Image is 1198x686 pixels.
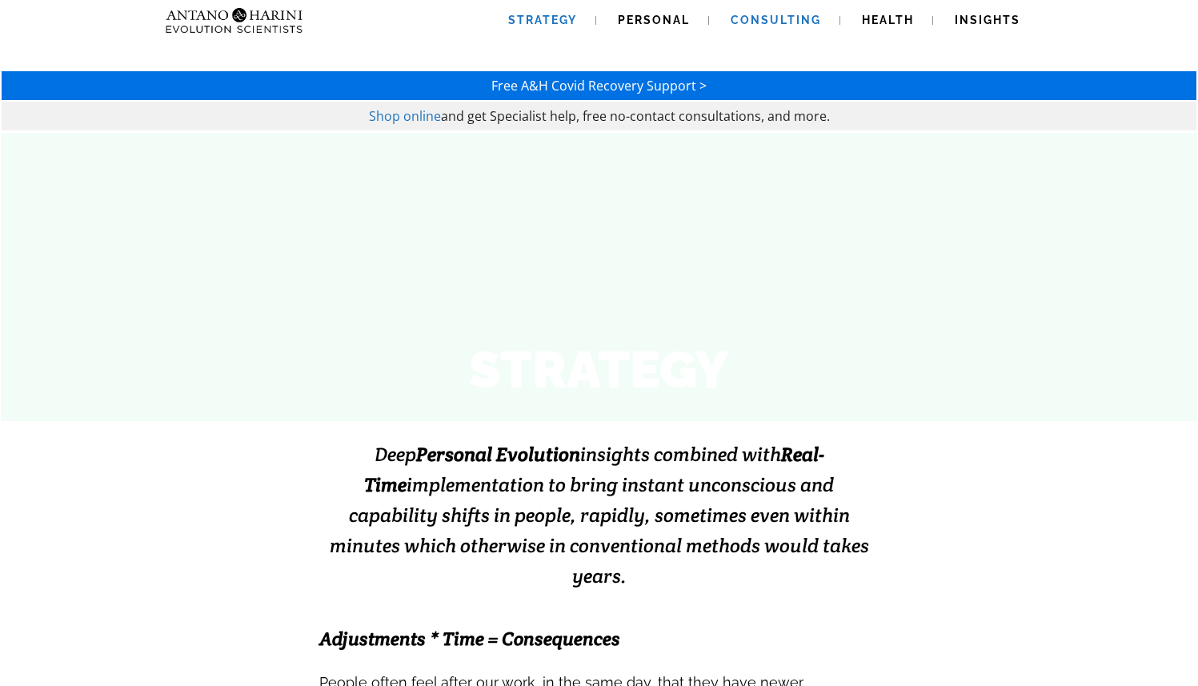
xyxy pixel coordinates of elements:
strong: Personal Evolution [416,442,580,467]
span: Personal [618,14,690,26]
span: Consulting [731,14,821,26]
span: Insights [955,14,1020,26]
strong: STRATEGY [469,339,729,399]
span: Deep insights combined with implementation to bring instant unconscious and capability shifts in ... [330,442,869,588]
span: Health [862,14,914,26]
span: Adjustments * Time = Consequences [319,627,620,651]
a: Free A&H Covid Recovery Support > [491,77,707,94]
span: and get Specialist help, free no-contact consultations, and more. [441,107,830,125]
span: Strategy [508,14,577,26]
a: Shop online [369,107,441,125]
